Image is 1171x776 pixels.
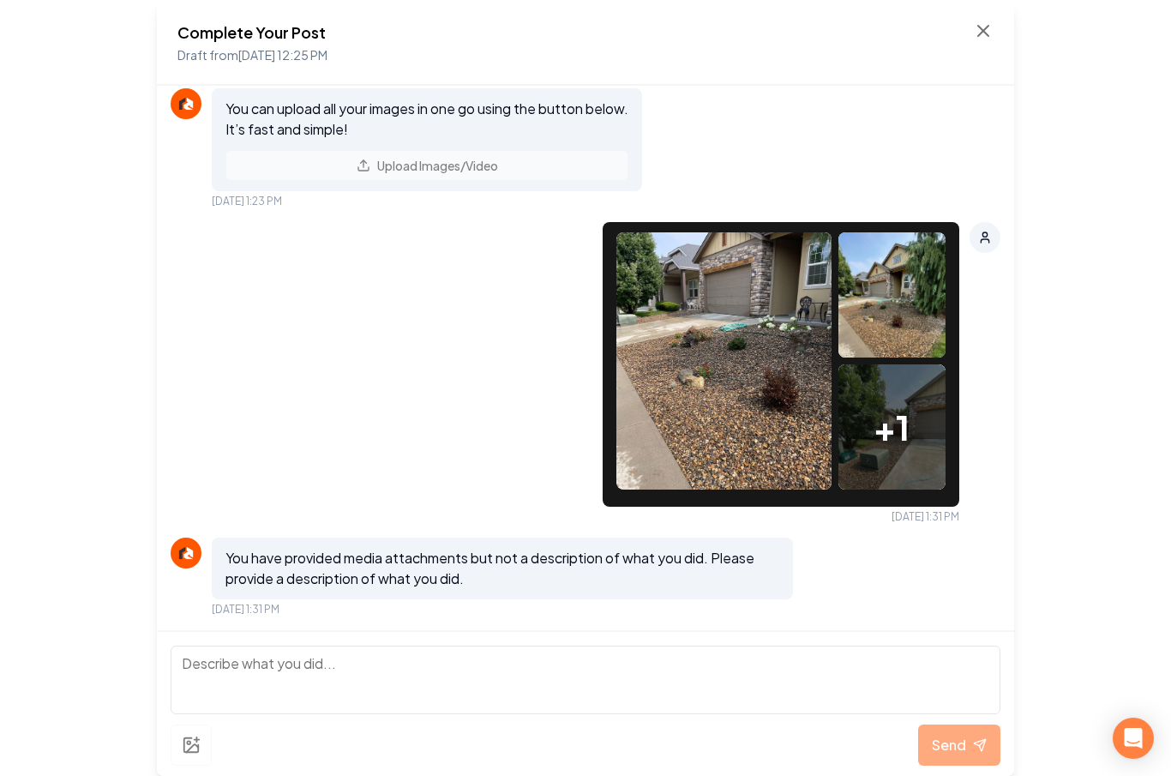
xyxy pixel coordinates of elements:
div: Open Intercom Messenger [1113,718,1154,759]
span: Draft from [DATE] 12:25 PM [177,47,327,63]
span: [DATE] 1:31 PM [212,603,279,617]
img: Rebolt Logo [176,93,196,114]
span: [DATE] 1:31 PM [892,510,959,524]
img: uploaded image [838,232,946,404]
img: Rebolt Logo [176,543,196,563]
h2: Complete Your Post [177,21,327,45]
span: + 1 [874,401,910,453]
p: You have provided media attachments but not a description of what you did. Please provide a descr... [225,548,779,589]
span: [DATE] 1:23 PM [212,195,282,208]
img: uploaded image [616,232,832,490]
p: You can upload all your images in one go using the button below. It’s fast and simple! [225,99,628,140]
